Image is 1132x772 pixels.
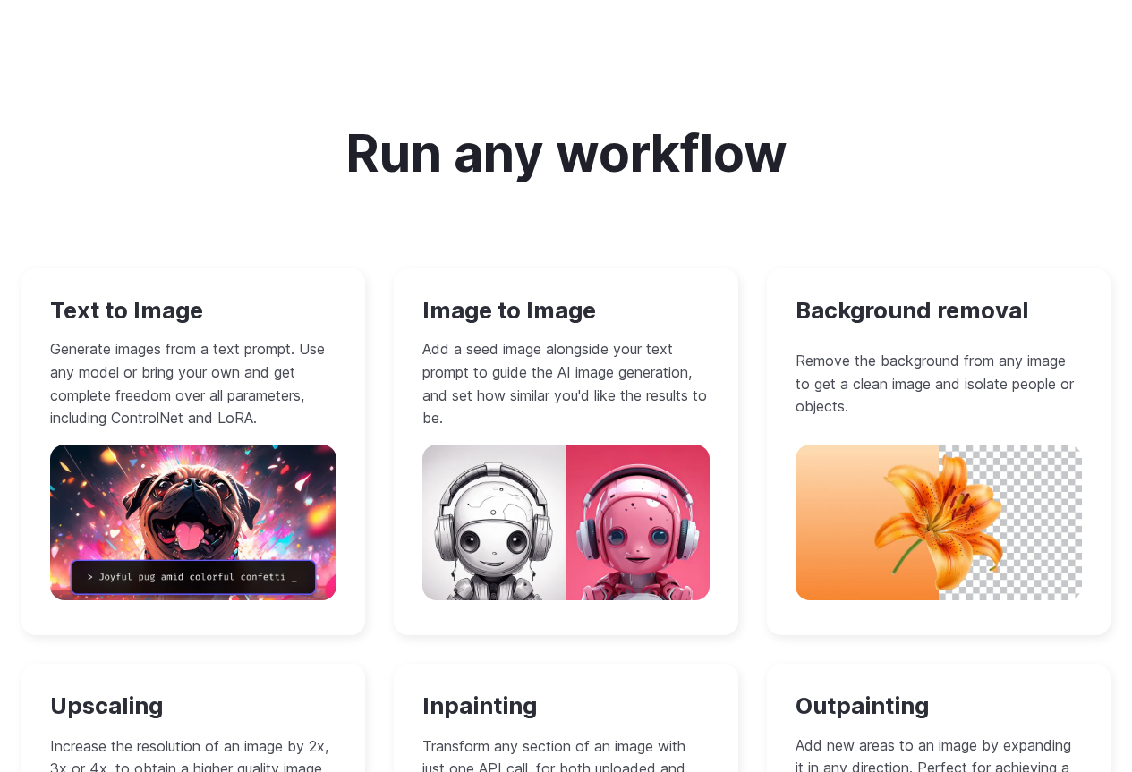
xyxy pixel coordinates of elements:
img: A single orange flower on an orange and white background [796,445,1082,600]
h3: Text to Image [50,297,336,325]
h3: Upscaling [50,692,336,720]
h3: Image to Image [422,297,709,325]
img: A pink and white robot with headphones on [422,445,709,600]
h3: Background removal [796,297,1082,325]
h3: Inpainting [422,692,709,720]
h2: Run any workflow [345,125,787,182]
p: Generate images from a text prompt. Use any model or bring your own and get complete freedom over... [50,338,336,429]
img: A pug dog with its tongue out in front of fireworks [50,445,336,600]
p: Remove the background from any image to get a clean image and isolate people or objects. [796,350,1082,419]
h3: Outpainting [796,692,1082,720]
p: Add a seed image alongside your text prompt to guide the AI image generation, and set how similar... [422,338,709,429]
